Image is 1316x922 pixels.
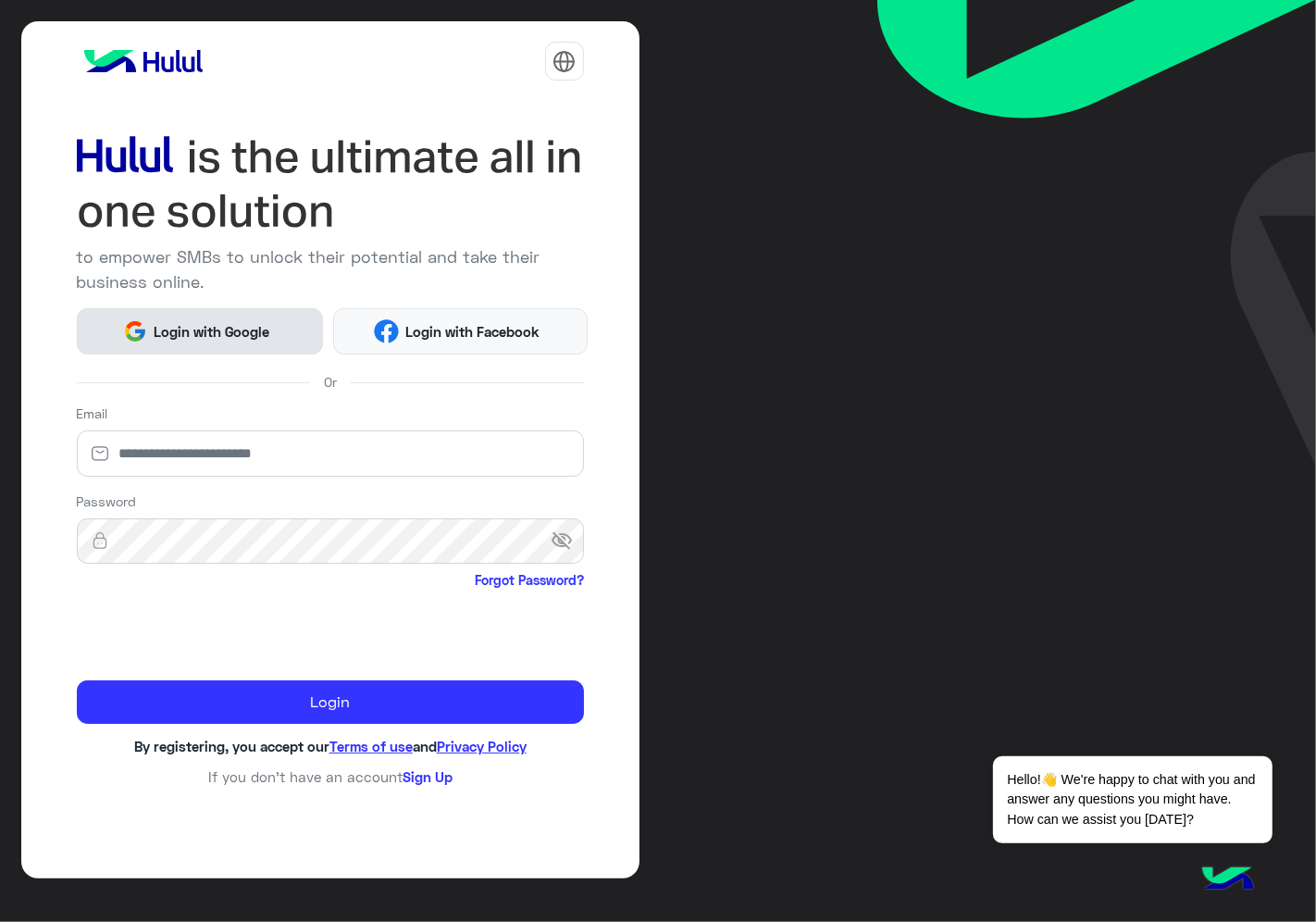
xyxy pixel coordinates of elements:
[147,321,277,343] span: Login with Google
[77,680,584,725] button: Login
[324,372,337,392] span: Or
[403,768,453,785] a: Sign Up
[77,43,210,80] img: logo
[437,738,527,754] a: Privacy Policy
[413,738,437,754] span: and
[399,321,547,343] span: Login with Facebook
[552,50,576,73] img: tab
[123,319,147,343] img: Google
[77,244,584,294] p: to empower SMBs to unlock their potential and take their business online.
[475,570,584,590] a: Forgot Password?
[77,531,123,550] img: lock
[77,130,584,238] img: hululLoginTitle_EN.svg
[993,756,1272,843] span: Hello!👋 We're happy to chat with you and answer any questions you might have. How can we assist y...
[77,444,123,463] img: email
[77,594,358,667] iframe: reCAPTCHA
[333,308,587,354] button: Login with Facebook
[77,308,324,354] button: Login with Google
[77,768,584,785] h6: If you don’t have an account
[77,404,108,423] label: Email
[551,524,584,557] span: visibility_off
[1196,848,1260,913] img: hulul-logo.png
[374,319,398,343] img: Facebook
[134,738,329,754] span: By registering, you accept our
[329,738,413,754] a: Terms of use
[77,492,137,511] label: Password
